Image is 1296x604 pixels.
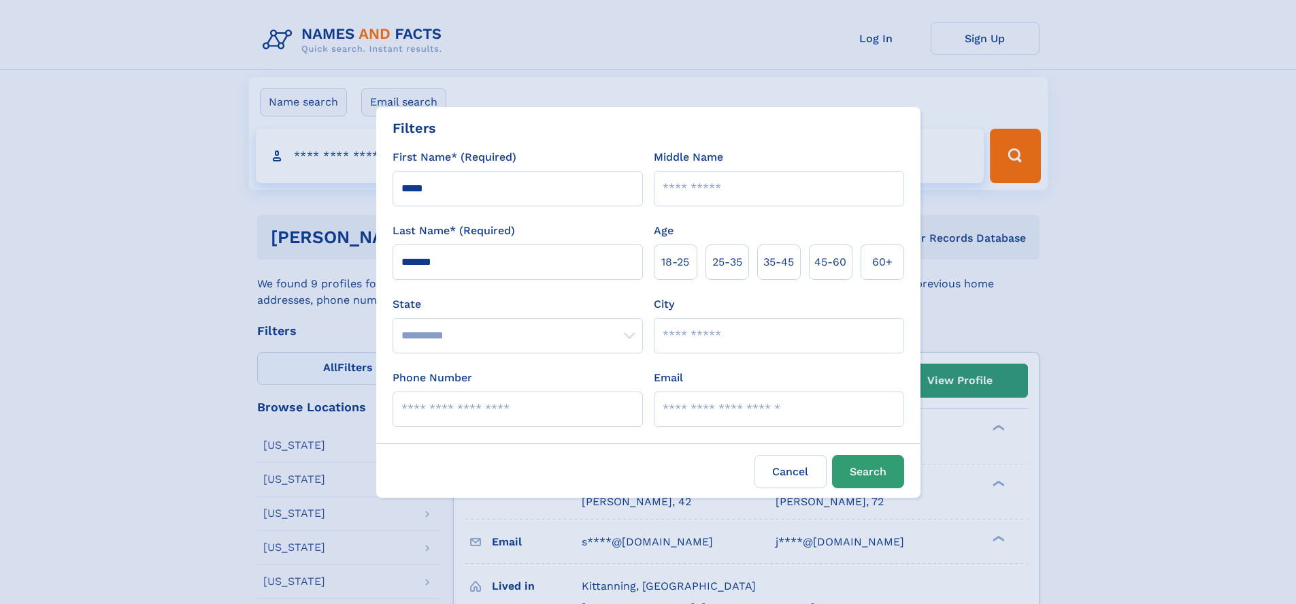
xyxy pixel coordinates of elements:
[654,370,683,386] label: Email
[814,254,846,270] span: 45‑60
[661,254,689,270] span: 18‑25
[393,149,516,165] label: First Name* (Required)
[393,296,643,313] label: State
[872,254,893,270] span: 60+
[712,254,742,270] span: 25‑35
[763,254,794,270] span: 35‑45
[393,370,472,386] label: Phone Number
[754,455,827,488] label: Cancel
[654,223,674,239] label: Age
[393,223,515,239] label: Last Name* (Required)
[393,118,436,138] div: Filters
[832,455,904,488] button: Search
[654,149,723,165] label: Middle Name
[654,296,674,313] label: City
